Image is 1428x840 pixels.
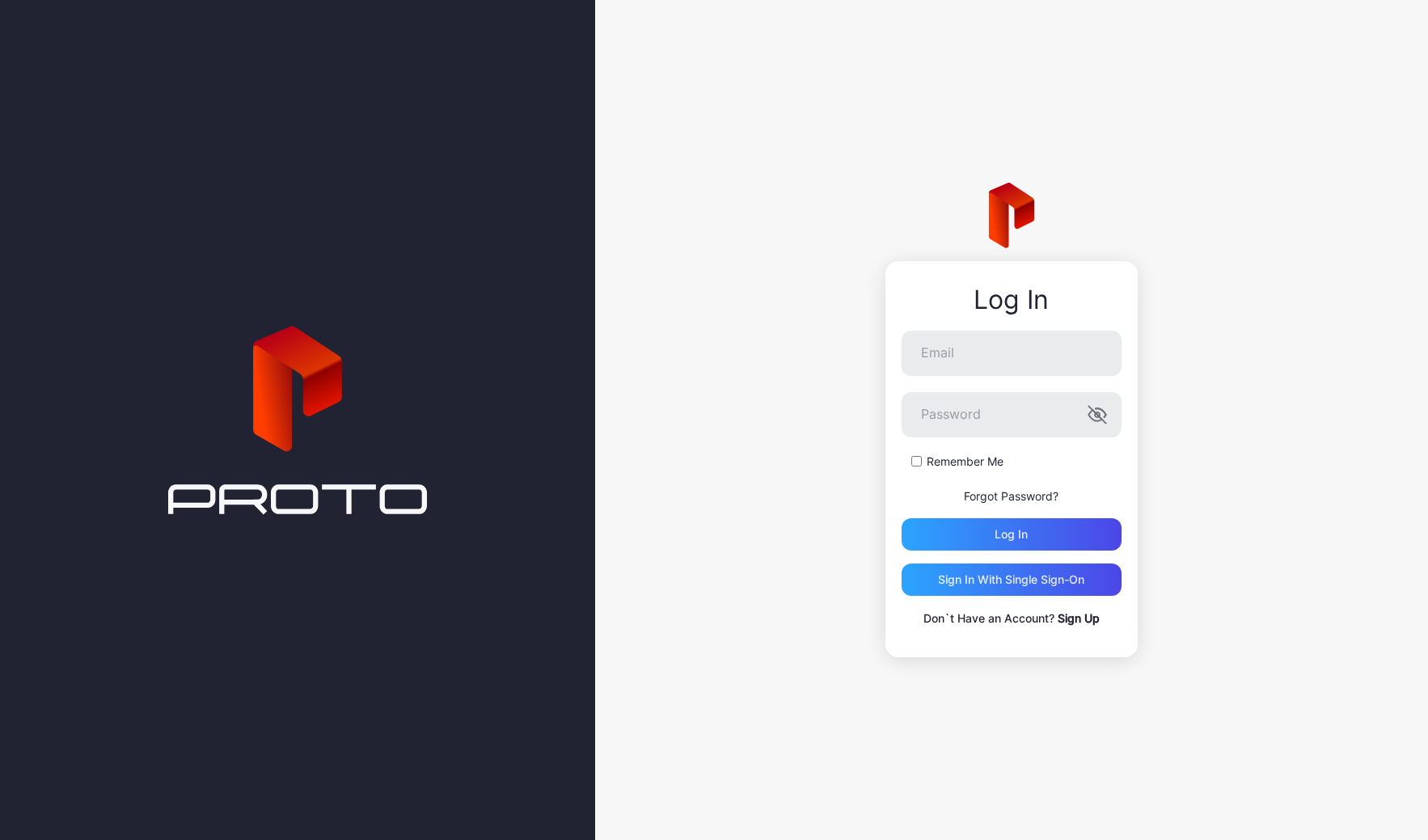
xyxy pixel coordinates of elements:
[902,609,1122,628] p: Don`t Have an Account?
[902,392,1122,437] input: Password
[1058,611,1100,625] a: Sign Up
[927,454,1003,470] label: Remember Me
[1088,405,1107,424] button: Password
[938,573,1084,586] div: Sign in With Single Sign-On
[964,489,1058,503] a: Forgot Password?
[902,285,1122,314] div: Log In
[902,564,1122,596] button: Sign in With Single Sign-On
[995,528,1028,541] div: Log in
[902,518,1122,551] button: Log in
[902,331,1122,376] input: Email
